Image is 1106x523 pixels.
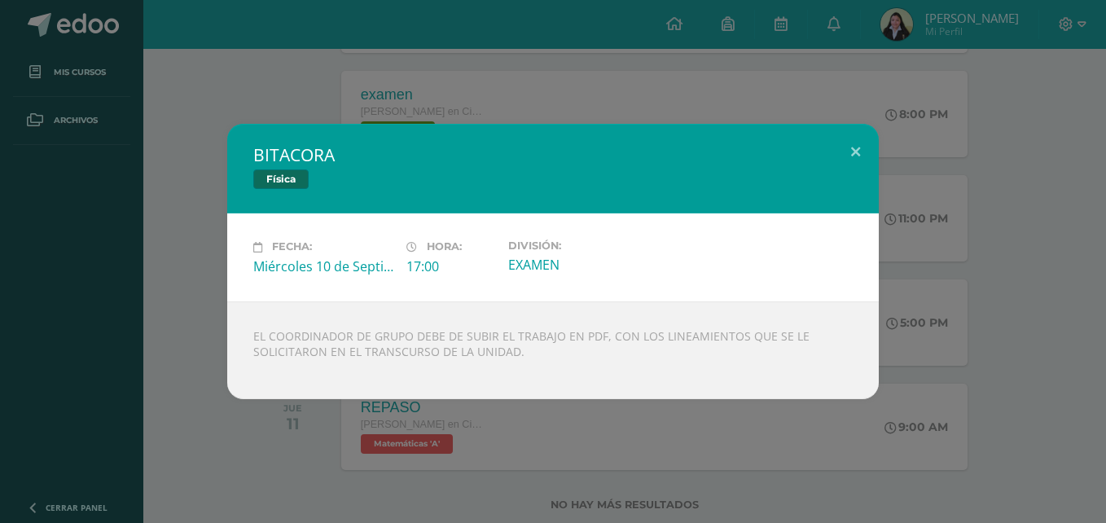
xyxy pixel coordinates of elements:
div: EL COORDINADOR DE GRUPO DEBE DE SUBIR EL TRABAJO EN PDF, CON LOS LINEAMIENTOS QUE SE LE SOLICITAR... [227,301,879,399]
div: Miércoles 10 de Septiembre [253,257,393,275]
span: Hora: [427,241,462,253]
span: Fecha: [272,241,312,253]
button: Close (Esc) [832,124,879,179]
h2: BITACORA [253,143,853,166]
span: Física [253,169,309,189]
div: 17:00 [406,257,495,275]
label: División: [508,240,648,252]
div: EXAMEN [508,256,648,274]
